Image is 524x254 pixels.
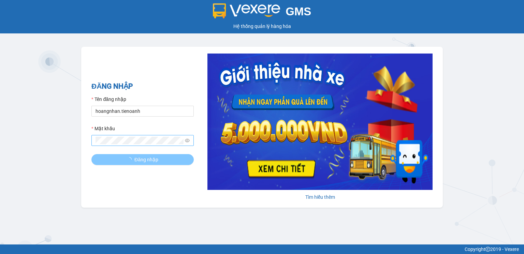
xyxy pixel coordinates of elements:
[5,245,519,253] div: Copyright 2019 - Vexere
[96,137,184,144] input: Mật khẩu
[127,157,134,162] span: loading
[286,5,311,18] span: GMS
[91,125,115,132] label: Mật khẩu
[213,10,311,16] a: GMS
[185,138,190,143] span: eye
[207,193,433,201] div: Tìm hiểu thêm
[91,81,194,92] h2: ĐĂNG NHẬP
[2,23,522,30] div: Hệ thống quản lý hàng hóa
[213,3,280,18] img: logo 2
[134,156,158,163] span: Đăng nhập
[91,95,126,103] label: Tên đăng nhập
[207,54,433,190] img: banner-0
[91,106,194,117] input: Tên đăng nhập
[485,247,490,252] span: copyright
[91,154,194,165] button: Đăng nhập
